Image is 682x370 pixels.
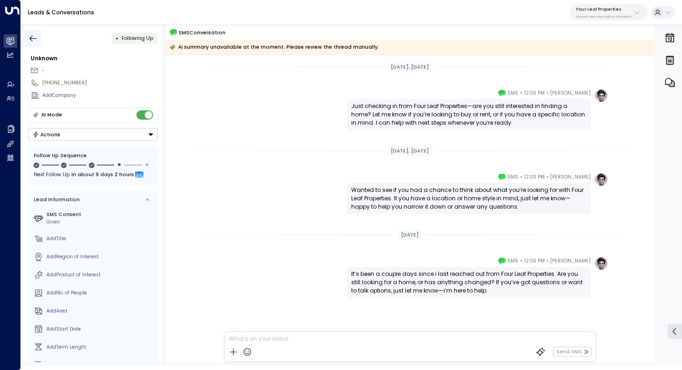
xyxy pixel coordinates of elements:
p: 34e1cd17-0f68-49af-bd32-3c48ce8611d1 [576,15,631,19]
span: SMS Conversation [179,29,225,37]
div: Button group with a nested menu [28,128,158,141]
div: AI summary unavailable at the moment. Please review the thread manually. [170,43,379,52]
div: AddCompany [42,92,158,99]
div: AddStart Date [46,325,155,333]
span: • [547,172,549,182]
div: Unknown [31,54,158,63]
div: • [116,32,119,45]
div: AddNo. of People [46,289,155,297]
span: [PERSON_NAME] [550,256,591,266]
div: Actions [32,131,61,138]
span: • [520,172,522,182]
button: Actions [28,128,158,141]
p: Four Leaf Properties [576,6,631,12]
span: In about 9 days 2 hours [71,170,134,180]
div: Lead Information [32,196,80,204]
div: Just checking in from Four Leaf Properties—are you still interested in finding a home? Let me kno... [351,102,586,127]
span: Following Up [122,35,153,42]
span: SMS [508,89,518,98]
span: 12:00 PM [524,172,545,182]
span: • [520,256,522,266]
span: 12:00 PM [524,256,545,266]
div: [DATE], [DATE] [388,146,432,156]
span: SMS [508,172,518,182]
div: [PHONE_NUMBER] [42,79,158,87]
div: [DATE] [398,230,422,240]
span: • [547,89,549,98]
div: AddArea [46,307,155,315]
div: Given [46,218,155,226]
span: SMS [508,256,518,266]
img: profile-logo.png [594,256,608,270]
div: AddTerm Length [46,344,155,351]
div: Follow Up Sequence [34,152,152,159]
div: AddTitle [46,235,155,242]
img: profile-logo.png [594,89,608,102]
div: Wanted to see if you had a chance to think about what you’re looking for with Four Leaf Propertie... [351,186,586,211]
div: Next Follow Up: [34,170,152,180]
img: profile-logo.png [594,172,608,186]
div: AddBudget [46,361,155,369]
span: 12:00 PM [524,89,545,98]
span: • [520,89,522,98]
label: SMS Consent [46,211,155,218]
div: AddRegion of Interest [46,253,155,261]
span: • [547,256,549,266]
span: [PERSON_NAME] [550,89,591,98]
div: It’s been a couple days since i last reached out from Four Leaf Properties. Are you still looking... [351,270,586,295]
div: [DATE], [DATE] [388,62,432,72]
span: [PERSON_NAME] [550,172,591,182]
span: - [42,67,45,74]
div: AI Mode [41,110,62,120]
div: AddProduct of Interest [46,271,155,279]
a: Leads & Conversations [28,8,94,16]
button: Four Leaf Properties34e1cd17-0f68-49af-bd32-3c48ce8611d1 [569,4,648,20]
